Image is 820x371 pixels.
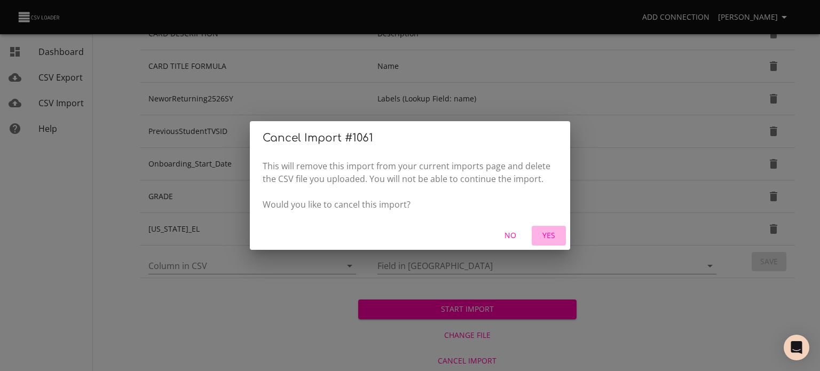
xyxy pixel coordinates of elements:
[536,229,562,242] span: Yes
[263,160,557,211] p: This will remove this import from your current imports page and delete the CSV file you uploaded....
[784,335,809,360] div: Open Intercom Messenger
[498,229,523,242] span: No
[493,226,527,246] button: No
[532,226,566,246] button: Yes
[263,130,557,147] h2: Cancel Import # 1061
